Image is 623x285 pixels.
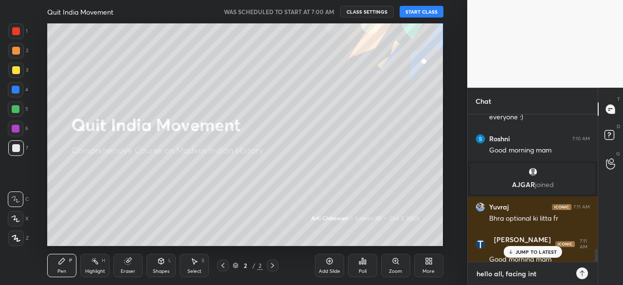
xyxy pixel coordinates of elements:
[224,7,334,16] h5: WAS SCHEDULED TO START AT 7:00 AM
[476,202,485,212] img: 0350273c59f349f989ab0a770d804735.jpg
[319,269,340,274] div: Add Slide
[389,269,402,274] div: Zoom
[8,82,28,97] div: 4
[8,191,29,207] div: C
[617,123,620,130] p: D
[400,6,443,18] button: START CLASS
[489,214,590,224] div: Bhra optional ki litta fr
[528,167,538,177] img: default.png
[102,258,105,263] div: H
[489,255,590,265] div: Good morning mam
[422,269,435,274] div: More
[489,203,509,211] h6: Yuvraj
[168,258,171,263] div: L
[57,269,66,274] div: Pen
[240,263,250,268] div: 2
[476,181,589,189] p: AJGAR
[252,263,255,268] div: /
[577,238,590,250] div: 7:11 AM
[489,146,590,155] div: Good morning mam
[572,136,590,142] div: 7:10 AM
[202,258,204,263] div: S
[476,134,485,144] img: 29eb793298b4483e8be3b2a16a947e32.98027838_3
[573,204,590,210] div: 7:11 AM
[535,180,554,189] span: joined
[8,23,28,39] div: 1
[489,235,555,253] h6: [PERSON_NAME] Na...
[8,211,29,227] div: X
[340,6,394,18] button: CLASS SETTINGS
[8,230,29,246] div: Z
[153,269,169,274] div: Shapes
[617,95,620,103] p: T
[476,239,485,249] img: 7651e938708945eeb69c94ef5948365c.jpg
[468,114,598,262] div: grid
[85,269,105,274] div: Highlight
[47,7,113,17] h4: Quit India Movement
[8,101,28,117] div: 5
[468,88,499,114] p: Chat
[8,140,28,156] div: 7
[515,249,557,255] p: JUMP TO LATEST
[552,204,571,210] img: iconic-dark.1390631f.png
[359,269,366,274] div: Poll
[121,269,135,274] div: Eraser
[8,121,28,136] div: 6
[489,134,510,143] h6: Roshni
[69,258,72,263] div: P
[187,269,202,274] div: Select
[616,150,620,157] p: G
[257,261,263,270] div: 2
[8,43,28,58] div: 2
[8,62,28,78] div: 3
[555,241,575,247] img: iconic-dark.1390631f.png
[476,266,570,282] textarea: hello all, facing in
